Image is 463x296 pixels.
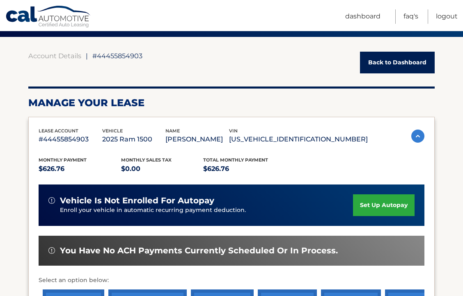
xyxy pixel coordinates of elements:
a: Logout [436,9,458,24]
p: Select an option below: [39,276,424,285]
span: lease account [39,128,78,134]
p: $626.76 [39,163,121,175]
h2: Manage Your Lease [28,97,435,109]
span: | [86,52,88,60]
p: $0.00 [121,163,204,175]
p: 2025 Ram 1500 [102,134,166,145]
img: alert-white.svg [48,197,55,204]
img: alert-white.svg [48,247,55,254]
a: Cal Automotive [5,5,92,29]
p: Enroll your vehicle in automatic recurring payment deduction. [60,206,353,215]
span: name [165,128,180,134]
span: Monthly sales Tax [121,157,172,163]
span: You have no ACH payments currently scheduled or in process. [60,246,338,256]
span: vehicle is not enrolled for autopay [60,196,214,206]
img: accordion-active.svg [411,130,424,143]
a: Account Details [28,52,81,60]
span: vehicle [102,128,123,134]
span: Monthly Payment [39,157,87,163]
a: set up autopay [353,194,415,216]
a: Back to Dashboard [360,52,435,73]
a: Dashboard [345,9,380,24]
p: $626.76 [203,163,286,175]
a: FAQ's [403,9,418,24]
span: #44455854903 [92,52,142,60]
p: #44455854903 [39,134,102,145]
p: [US_VEHICLE_IDENTIFICATION_NUMBER] [229,134,368,145]
p: [PERSON_NAME] [165,134,229,145]
span: vin [229,128,238,134]
span: Total Monthly Payment [203,157,268,163]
